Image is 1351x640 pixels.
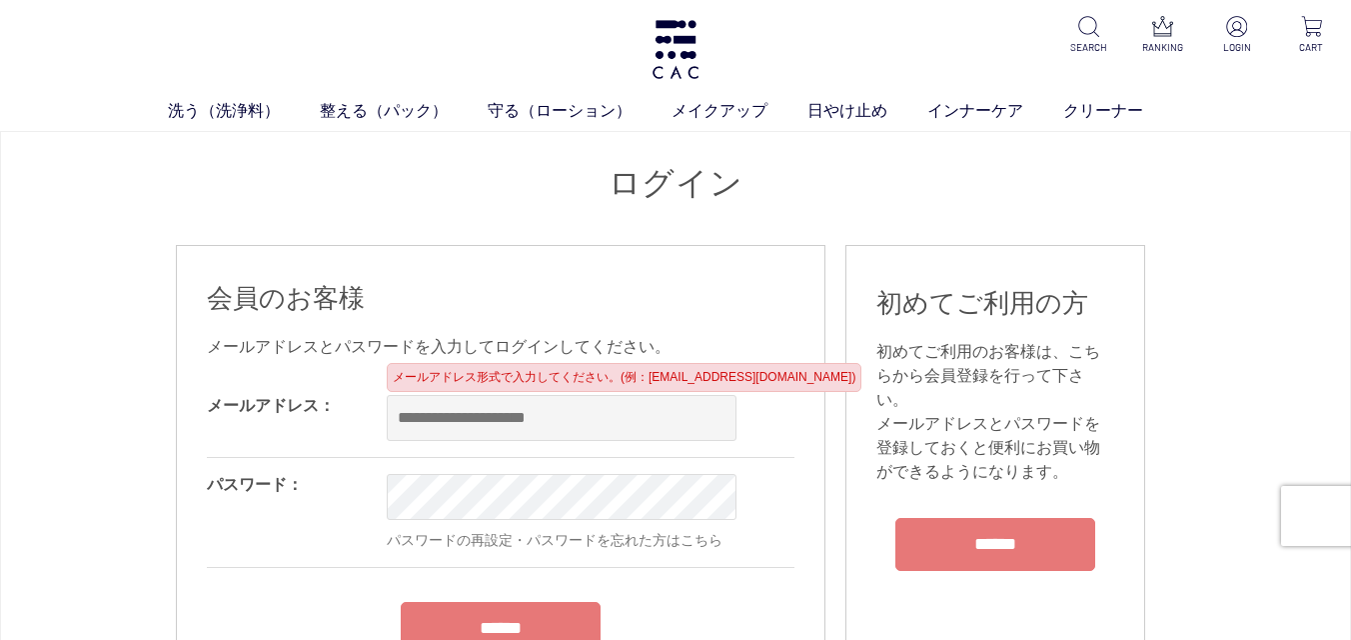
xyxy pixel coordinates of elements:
a: 洗う（洗浄料） [168,99,320,123]
p: RANKING [1139,40,1187,55]
label: メールアドレス： [207,397,335,414]
a: CART [1287,16,1335,55]
p: SEARCH [1065,40,1113,55]
a: クリーナー [1063,99,1183,123]
a: メイクアップ [672,99,807,123]
a: 整える（パック） [320,99,488,123]
a: LOGIN [1213,16,1261,55]
a: インナーケア [927,99,1063,123]
a: SEARCH [1065,16,1113,55]
div: 初めてご利用のお客様は、こちらから会員登録を行って下さい。 メールアドレスとパスワードを登録しておくと便利にお買い物ができるようになります。 [876,340,1114,484]
a: RANKING [1139,16,1187,55]
p: CART [1287,40,1335,55]
label: パスワード： [207,476,303,493]
span: 会員のお客様 [207,283,365,313]
a: パスワードの再設定・パスワードを忘れた方はこちら [387,532,722,548]
img: logo [650,20,701,79]
h1: ログイン [176,162,1175,205]
a: 守る（ローション） [488,99,672,123]
p: LOGIN [1213,40,1261,55]
span: 初めてご利用の方 [876,288,1088,318]
a: 日やけ止め [807,99,927,123]
div: メールアドレスとパスワードを入力してログインしてください。 [207,335,794,359]
div: メールアドレス形式で入力してください。(例：[EMAIL_ADDRESS][DOMAIN_NAME]) [387,363,861,392]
